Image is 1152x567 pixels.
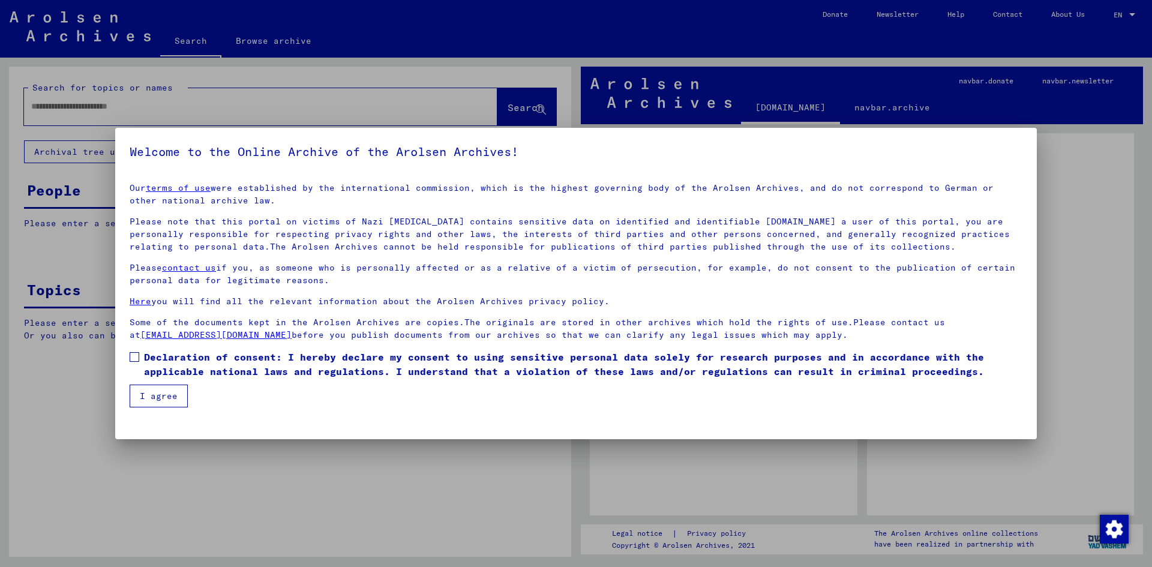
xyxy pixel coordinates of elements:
[140,329,292,340] a: [EMAIL_ADDRESS][DOMAIN_NAME]
[144,350,1022,379] span: Declaration of consent: I hereby declare my consent to using sensitive personal data solely for r...
[162,262,216,273] a: contact us
[130,385,188,407] button: I agree
[130,316,1022,341] p: Some of the documents kept in the Arolsen Archives are copies.The originals are stored in other a...
[130,262,1022,287] p: Please if you, as someone who is personally affected or as a relative of a victim of persecution,...
[1100,515,1129,544] img: Change consent
[146,182,211,193] a: terms of use
[130,182,1022,207] p: Our were established by the international commission, which is the highest governing body of the ...
[130,296,151,307] a: Here
[130,215,1022,253] p: Please note that this portal on victims of Nazi [MEDICAL_DATA] contains sensitive data on identif...
[130,142,1022,161] h5: Welcome to the Online Archive of the Arolsen Archives!
[130,295,1022,308] p: you will find all the relevant information about the Arolsen Archives privacy policy.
